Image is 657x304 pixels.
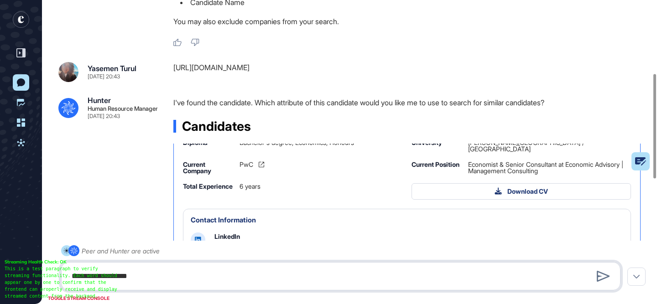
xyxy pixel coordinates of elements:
div: Current Company [183,161,234,174]
p: I've found the candidate. Which attribute of this candidate would you like me to use to search fo... [173,97,648,108]
div: Peer and Hunter are active [82,245,160,257]
div: TOGGLE STREAM CONSOLE [46,293,112,304]
div: Bachelor's degree, Economics, Honours [240,139,402,146]
div: Diploma [183,139,234,146]
div: [DATE] 20:43 [88,113,120,119]
div: [DATE] 20:43 [88,74,120,79]
span: PwC [240,161,253,168]
span: 6 years [240,183,261,190]
div: Human Resource Manager [88,106,158,112]
div: University [412,139,463,152]
p: You may also exclude companies from your search. [173,15,648,27]
span: Economist & Senior Consultant at Economic Advisory | Management Consulting [468,161,631,174]
div: [PERSON_NAME][GEOGRAPHIC_DATA] / [GEOGRAPHIC_DATA] [468,139,631,152]
div: entrapeer-logo [13,11,29,28]
div: Download CV [495,187,548,196]
button: Download CV [412,183,631,200]
img: 684c2a03a22436891b1588f4.jpg [58,62,78,82]
div: Yasemen Turul [88,65,136,72]
a: PwC [240,161,264,168]
div: Hunter [88,97,111,104]
div: Current Position [412,161,463,174]
div: Contact Information [191,216,256,223]
div: Total Experience [183,183,234,190]
div: LinkedIn [214,232,240,240]
span: Candidates [182,120,251,133]
div: [URL][DOMAIN_NAME] [173,62,648,82]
